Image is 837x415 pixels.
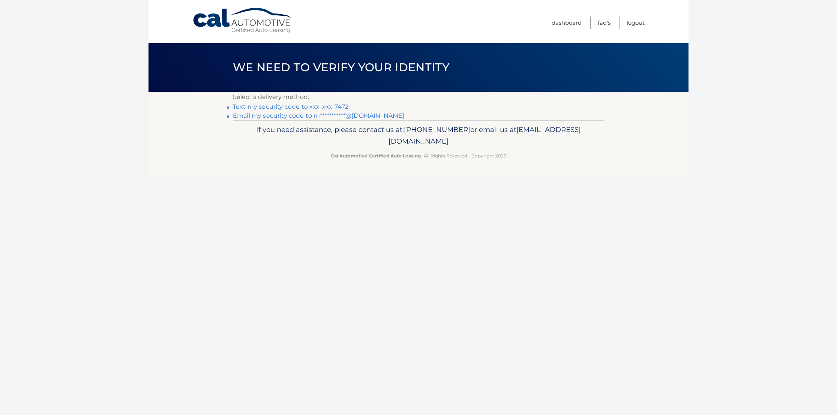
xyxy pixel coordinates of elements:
span: We need to verify your identity [233,60,449,74]
span: [PHONE_NUMBER] [404,125,470,134]
p: If you need assistance, please contact us at: or email us at [238,124,599,148]
a: Text my security code to xxx-xxx-7472 [233,103,348,110]
a: Logout [627,16,645,29]
strong: Cal Automotive Certified Auto Leasing [331,153,421,159]
a: FAQ's [598,16,610,29]
a: Dashboard [552,16,582,29]
a: Cal Automotive [192,7,294,34]
p: - All Rights Reserved - Copyright 2025 [238,152,599,160]
p: Select a delivery method: [233,92,604,102]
